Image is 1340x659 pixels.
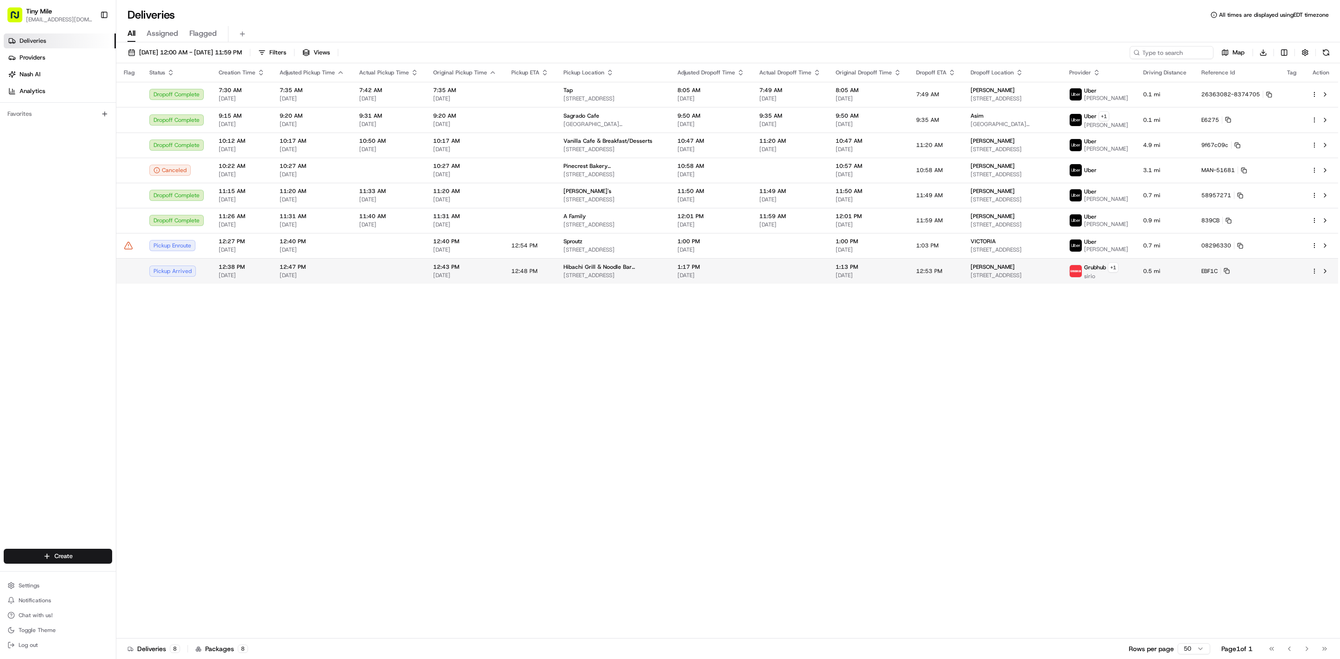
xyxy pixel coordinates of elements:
[836,238,901,245] span: 1:00 PM
[1201,217,1232,224] button: 839CB
[433,221,496,228] span: [DATE]
[836,146,901,153] span: [DATE]
[836,120,901,128] span: [DATE]
[359,213,418,220] span: 11:40 AM
[70,145,73,152] span: •
[149,165,191,176] button: Canceled
[759,213,821,220] span: 11:59 AM
[916,69,946,76] span: Dropoff ETA
[677,112,744,120] span: 9:50 AM
[563,246,663,253] span: [STREET_ADDRESS]
[836,95,901,102] span: [DATE]
[219,187,265,195] span: 11:15 AM
[4,33,116,48] a: Deliveries
[916,91,939,98] span: 7:49 AM
[916,166,943,174] span: 10:58 AM
[4,624,112,637] button: Toggle Theme
[1143,91,1186,98] span: 0.1 mi
[1201,116,1231,124] button: E6275
[4,594,112,607] button: Notifications
[759,69,811,76] span: Actual Dropoff Time
[280,137,344,145] span: 10:17 AM
[20,89,36,106] img: 1738778727109-b901c2ba-d612-49f7-a14d-d897ce62d23f
[836,171,901,178] span: [DATE]
[359,137,418,145] span: 10:50 AM
[759,87,821,94] span: 7:49 AM
[42,99,128,106] div: We're available if you need us!
[433,187,496,195] span: 11:20 AM
[1070,114,1082,126] img: uber-new-logo.jpeg
[88,208,149,218] span: API Documentation
[1070,189,1082,201] img: uber-new-logo.jpeg
[238,645,248,653] div: 8
[359,120,418,128] span: [DATE]
[19,641,38,649] span: Log out
[1084,87,1097,94] span: Uber
[219,213,265,220] span: 11:26 AM
[677,171,744,178] span: [DATE]
[9,121,62,129] div: Past conversations
[219,263,265,271] span: 12:38 PM
[563,120,663,128] span: [GEOGRAPHIC_DATA][STREET_ADDRESS]
[1201,166,1247,174] button: MAN-51681
[127,644,180,653] div: Deliveries
[759,187,821,195] span: 11:49 AM
[759,146,821,153] span: [DATE]
[1084,94,1128,102] span: [PERSON_NAME]
[1143,242,1186,249] span: 0.7 mi
[66,231,113,238] a: Powered byPylon
[433,95,496,102] span: [DATE]
[1070,88,1082,100] img: uber-new-logo.jpeg
[1084,273,1119,280] span: sirio
[359,95,418,102] span: [DATE]
[158,92,169,103] button: Start new chat
[1070,240,1082,252] img: uber-new-logo.jpeg
[1201,69,1235,76] span: Reference Id
[24,60,154,70] input: Clear
[280,221,344,228] span: [DATE]
[29,145,68,152] span: Regen Pajulas
[219,146,265,153] span: [DATE]
[42,89,153,99] div: Start new chat
[280,246,344,253] span: [DATE]
[359,69,409,76] span: Actual Pickup Time
[677,146,744,153] span: [DATE]
[677,213,744,220] span: 12:01 PM
[280,196,344,203] span: [DATE]
[359,146,418,153] span: [DATE]
[1221,644,1253,653] div: Page 1 of 1
[19,626,56,634] span: Toggle Theme
[219,87,265,94] span: 7:30 AM
[1143,192,1186,199] span: 0.7 mi
[125,170,128,177] span: •
[759,137,821,145] span: 11:20 AM
[139,48,242,57] span: [DATE] 12:00 AM - [DATE] 11:59 PM
[20,87,45,95] span: Analytics
[433,171,496,178] span: [DATE]
[677,272,744,279] span: [DATE]
[29,170,123,177] span: [PERSON_NAME] [PERSON_NAME]
[280,146,344,153] span: [DATE]
[219,171,265,178] span: [DATE]
[1084,238,1097,246] span: Uber
[144,120,169,131] button: See all
[79,209,86,217] div: 💻
[280,187,344,195] span: 11:20 AM
[219,120,265,128] span: [DATE]
[1070,164,1082,176] img: uber-new-logo.jpeg
[1084,195,1128,203] span: [PERSON_NAME]
[219,238,265,245] span: 12:27 PM
[195,644,248,653] div: Packages
[916,192,943,199] span: 11:49 AM
[1129,644,1174,653] p: Rows per page
[1201,192,1243,199] button: 58957271
[836,196,901,203] span: [DATE]
[219,272,265,279] span: [DATE]
[280,87,344,94] span: 7:35 AM
[1143,217,1186,224] span: 0.9 mi
[563,112,599,120] span: Sagrado Cafe
[971,187,1015,195] span: [PERSON_NAME]
[147,28,178,39] span: Assigned
[677,120,744,128] span: [DATE]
